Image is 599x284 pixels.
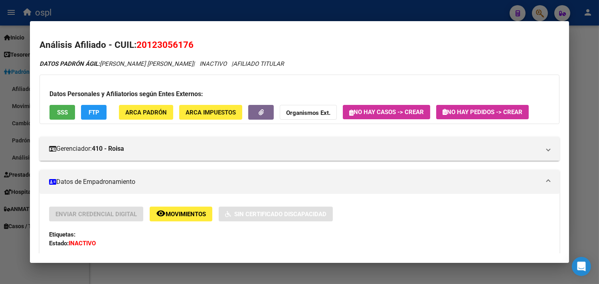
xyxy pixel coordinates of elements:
button: ARCA Impuestos [179,105,242,120]
mat-icon: remove_red_eye [156,209,166,218]
mat-panel-title: Datos de Empadronamiento [49,177,540,187]
strong: Estado: [49,240,69,247]
mat-expansion-panel-header: Datos de Empadronamiento [40,170,559,194]
span: 20123056176 [136,39,194,50]
button: Movimientos [150,207,212,221]
span: Enviar Credencial Digital [55,211,137,218]
strong: INACTIVO [69,240,96,247]
button: Organismos Ext. [280,105,337,120]
span: AFILIADO TITULAR [233,60,284,67]
button: SSS [49,105,75,120]
button: No hay casos -> Crear [343,105,430,119]
div: Open Intercom Messenger [572,257,591,276]
button: FTP [81,105,107,120]
h2: Análisis Afiliado - CUIL: [40,38,559,52]
span: Sin Certificado Discapacidad [234,211,326,218]
span: ARCA Impuestos [186,109,236,116]
span: No hay Pedidos -> Crear [443,108,522,116]
span: SSS [57,109,68,116]
span: [PERSON_NAME] [PERSON_NAME] [40,60,193,67]
h3: Datos Personales y Afiliatorios según Entes Externos: [49,89,550,99]
span: FTP [89,109,99,116]
strong: Etiquetas: [49,231,75,238]
button: No hay Pedidos -> Crear [436,105,529,119]
strong: Organismos Ext. [286,109,330,116]
mat-expansion-panel-header: Gerenciador:410 - Roisa [40,137,559,161]
span: Movimientos [166,211,206,218]
strong: DATOS PADRÓN ÁGIL: [40,60,100,67]
strong: 410 - Roisa [92,144,124,154]
button: Sin Certificado Discapacidad [219,207,333,221]
span: ARCA Padrón [125,109,167,116]
button: Enviar Credencial Digital [49,207,143,221]
i: | INACTIVO | [40,60,284,67]
span: No hay casos -> Crear [349,108,424,116]
button: ARCA Padrón [119,105,173,120]
mat-panel-title: Gerenciador: [49,144,540,154]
